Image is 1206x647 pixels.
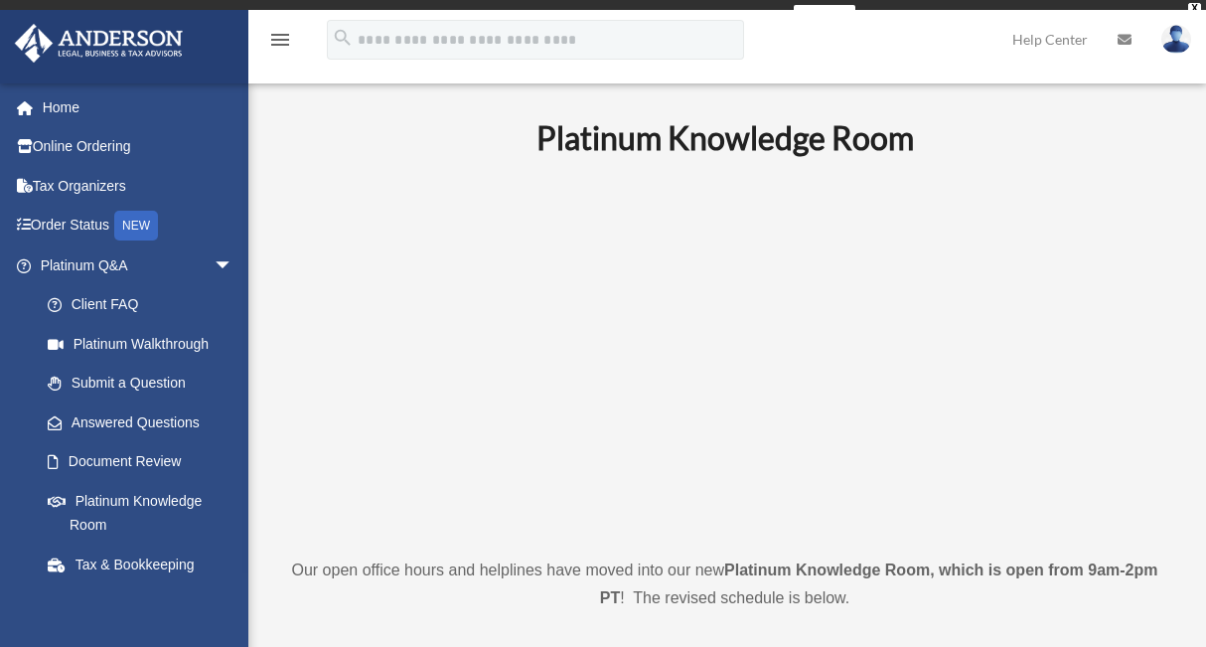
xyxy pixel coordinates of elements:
[14,127,263,167] a: Online Ordering
[332,27,354,49] i: search
[28,403,263,442] a: Answered Questions
[14,166,263,206] a: Tax Organizers
[427,184,1023,520] iframe: 231110_Toby_KnowledgeRoom
[794,5,855,29] a: survey
[283,557,1166,612] p: Our open office hours and helplines have moved into our new ! The revised schedule is below.
[28,442,263,482] a: Document Review
[114,211,158,241] div: NEW
[351,5,785,29] div: Get a chance to win 6 months of Platinum for free just by filling out this
[268,35,292,52] a: menu
[14,87,263,127] a: Home
[28,545,263,608] a: Tax & Bookkeeping Packages
[1188,3,1201,15] div: close
[28,285,263,325] a: Client FAQ
[28,364,263,404] a: Submit a Question
[14,245,263,285] a: Platinum Q&Aarrow_drop_down
[600,562,1158,606] strong: Platinum Knowledge Room, which is open from 9am-2pm PT
[28,324,263,364] a: Platinum Walkthrough
[14,206,263,246] a: Order StatusNEW
[536,118,914,157] b: Platinum Knowledge Room
[28,481,253,545] a: Platinum Knowledge Room
[9,24,189,63] img: Anderson Advisors Platinum Portal
[1161,25,1191,54] img: User Pic
[214,245,253,286] span: arrow_drop_down
[268,28,292,52] i: menu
